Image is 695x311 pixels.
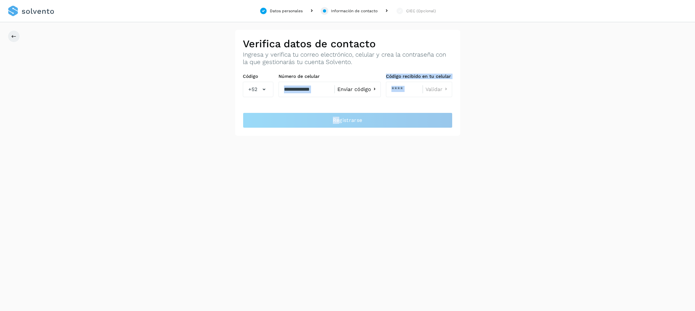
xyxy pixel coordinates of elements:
label: Código recibido en tu celular [386,74,453,79]
div: Datos personales [270,8,303,14]
span: Enviar código [337,87,371,92]
span: Registrarse [333,117,362,124]
span: +52 [248,86,257,93]
label: Número de celular [279,74,381,79]
button: Enviar código [337,86,378,93]
p: Ingresa y verifica tu correo electrónico, celular y crea la contraseña con la que gestionarás tu ... [243,51,453,66]
button: Registrarse [243,113,453,128]
div: CIEC (Opcional) [406,8,436,14]
h2: Verifica datos de contacto [243,38,453,50]
div: Información de contacto [331,8,378,14]
button: Validar [425,86,449,93]
label: Código [243,74,273,79]
span: Validar [425,87,443,92]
